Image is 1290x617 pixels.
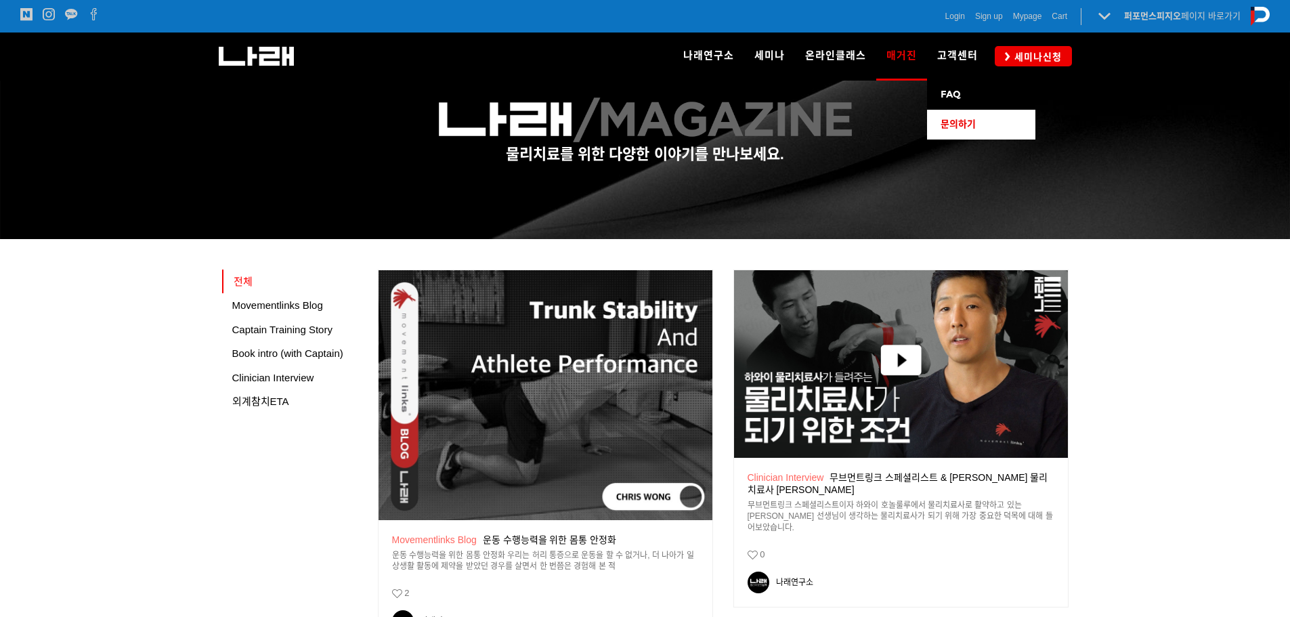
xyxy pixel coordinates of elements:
a: Cart [1052,9,1067,23]
span: FAQ [941,89,961,100]
div: 운동 수행능력을 위한 몸통 안정화 [392,534,699,546]
a: 문의하기 [927,110,1035,140]
span: 나래연구소 [683,49,734,62]
a: 매거진 [876,33,927,80]
span: Captain Training Story [232,324,332,335]
a: Login [945,9,965,23]
span: 전체 [234,276,253,287]
a: 세미나 [744,33,795,80]
em: Clinician Interview [748,472,827,483]
a: Sign up [975,9,1003,23]
em: Movementlinks Blog [392,534,480,545]
a: Captain Training Story [222,318,368,342]
span: 온라인클래스 [805,49,866,62]
div: 나래연구소 [776,578,813,587]
span: 매거진 [886,45,917,66]
a: 퍼포먼스피지오페이지 바로가기 [1124,11,1241,21]
a: Clinician Interview [748,472,830,483]
strong: 퍼포먼스피지오 [1124,11,1181,21]
a: 전체 [222,270,368,294]
span: 문의하기 [941,119,976,130]
em: 2 [404,588,409,598]
a: FAQ [927,80,1035,110]
span: 무브먼트링크 스페셜리스트이자 하와이 호놀룰루에서 물리치료사로 활약하고 있는 [PERSON_NAME] 선생님이 생각하는 물리치료사가 되기 위해 가장 중요한 덕목에 대해 들어보았... [748,501,1053,533]
a: Clinician Interview [222,366,368,390]
a: 외계참치ETA [222,389,368,414]
div: 무브먼트링크 스페셜리스트 & [PERSON_NAME] 물리치료사 [PERSON_NAME] [748,471,1054,496]
a: Book intro (with Captain) [222,341,368,366]
a: Movementlinks Blog [392,534,483,545]
span: 물리치료를 위한 다양한 이야기를 만나보세요. [506,146,784,163]
em: 0 [760,549,765,559]
span: 세미나신청 [1010,50,1062,64]
span: 세미나 [754,49,785,62]
span: 운동 수행능력을 위한 몸통 안정화 우리는 허리 통증으로 운동을 할 수 없거나, 더 나아가 일상생활 활동에 제약을 받았던 경우를 살면서 한 번쯤은 경험해 본 적 [392,551,694,572]
span: Movementlinks Blog [232,299,323,311]
a: Movementlinks Blog [222,293,368,318]
a: 세미나신청 [995,46,1072,66]
span: Clinician Interview [232,372,314,383]
span: 고객센터 [937,49,978,62]
img: 457145a0c44d9.png [439,98,852,142]
a: 나래연구소 [673,33,744,80]
a: 고객센터 [927,33,988,80]
a: 온라인클래스 [795,33,876,80]
span: Book intro (with Captain) [232,347,343,359]
span: 외계참치ETA [232,396,289,407]
a: Mypage [1013,9,1042,23]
